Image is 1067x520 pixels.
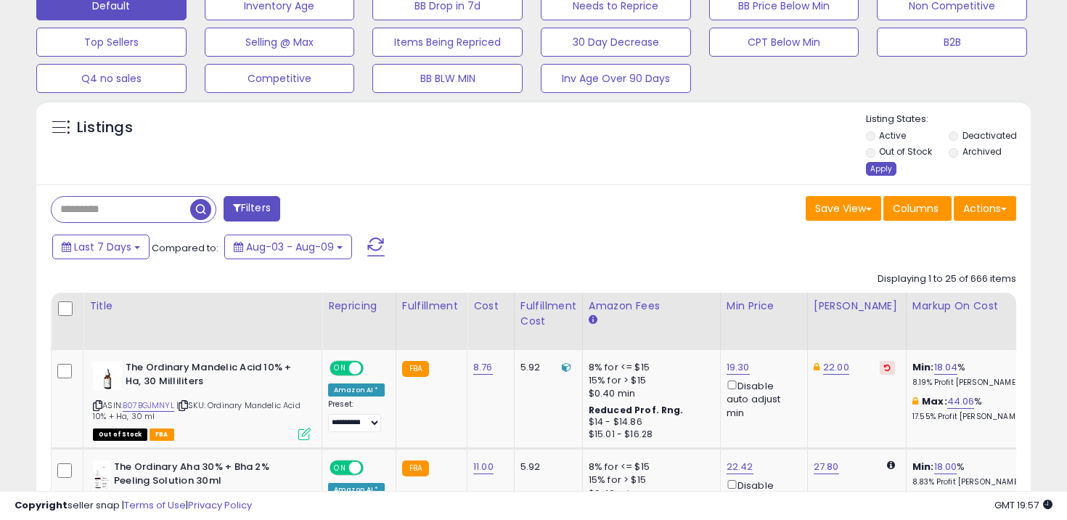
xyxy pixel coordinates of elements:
[934,460,957,474] a: 18.00
[883,196,952,221] button: Columns
[893,201,939,216] span: Columns
[589,314,597,327] small: Amazon Fees.
[124,498,186,512] a: Terms of Use
[402,361,429,377] small: FBA
[328,298,390,314] div: Repricing
[906,293,1044,350] th: The percentage added to the cost of goods (COGS) that forms the calculator for Min & Max prices.
[520,460,571,474] div: 5.92
[879,129,906,142] label: Active
[224,235,352,259] button: Aug-03 - Aug-09
[589,474,709,487] div: 15% for > $15
[36,64,187,93] button: Q4 no sales
[15,499,252,513] div: seller snap | |
[541,64,691,93] button: Inv Age Over 90 Days
[814,460,839,474] a: 27.80
[372,28,523,57] button: Items Being Repriced
[709,28,859,57] button: CPT Below Min
[36,28,187,57] button: Top Sellers
[962,129,1017,142] label: Deactivated
[727,360,750,375] a: 19.30
[866,162,896,176] div: Apply
[150,428,174,441] span: FBA
[77,118,133,138] h5: Listings
[589,404,684,416] b: Reduced Prof. Rng.
[114,460,290,491] b: The Ordinary Aha 30% + Bha 2% Peeling Solution 30ml
[93,428,147,441] span: All listings that are currently out of stock and unavailable for purchase on Amazon
[589,428,709,441] div: $15.01 - $16.28
[589,361,709,374] div: 8% for <= $15
[520,298,576,329] div: Fulfillment Cost
[93,361,122,390] img: 21t1BxnyQDL._SL40_.jpg
[994,498,1052,512] span: 2025-08-17 19:57 GMT
[126,361,302,391] b: The Ordinary Mandelic Acid 10% + Ha, 30 Milliliters
[402,298,461,314] div: Fulfillment
[879,145,932,158] label: Out of Stock
[866,113,1031,126] p: Listing States:
[331,362,349,375] span: ON
[188,498,252,512] a: Privacy Policy
[331,462,349,474] span: ON
[912,460,934,474] b: Min:
[589,298,714,314] div: Amazon Fees
[402,460,429,476] small: FBA
[89,298,316,314] div: Title
[912,460,1033,487] div: %
[589,374,709,387] div: 15% for > $15
[328,383,385,397] div: Amazon AI *
[473,460,494,474] a: 11.00
[589,416,709,428] div: $14 - $14.86
[912,360,934,374] b: Min:
[934,360,958,375] a: 18.04
[473,298,508,314] div: Cost
[152,241,218,255] span: Compared to:
[361,462,385,474] span: OFF
[205,64,355,93] button: Competitive
[727,298,801,314] div: Min Price
[954,196,1016,221] button: Actions
[922,394,947,408] b: Max:
[589,460,709,474] div: 8% for <= $15
[962,145,1002,158] label: Archived
[912,378,1033,388] p: 8.19% Profit [PERSON_NAME]
[947,394,975,409] a: 44.06
[823,360,849,375] a: 22.00
[912,298,1038,314] div: Markup on Cost
[473,360,493,375] a: 8.76
[205,28,355,57] button: Selling @ Max
[361,362,385,375] span: OFF
[93,460,110,489] img: 31eoGRniUzL._SL40_.jpg
[912,361,1033,388] div: %
[328,399,385,432] div: Preset:
[727,378,796,420] div: Disable auto adjust min
[246,240,334,254] span: Aug-03 - Aug-09
[74,240,131,254] span: Last 7 Days
[727,460,753,474] a: 22.42
[806,196,881,221] button: Save View
[541,28,691,57] button: 30 Day Decrease
[877,28,1027,57] button: B2B
[224,196,280,222] button: Filters
[93,361,311,439] div: ASIN:
[520,361,571,374] div: 5.92
[878,272,1016,286] div: Displaying 1 to 25 of 666 items
[123,399,174,412] a: B07BGJMNYL
[15,498,68,512] strong: Copyright
[912,412,1033,422] p: 17.55% Profit [PERSON_NAME]
[93,399,301,421] span: | SKU: Ordinary Mandelic Acid 10% + Ha, 30 ml
[912,395,1033,422] div: %
[372,64,523,93] button: BB BLW MIN
[814,298,900,314] div: [PERSON_NAME]
[589,387,709,400] div: $0.40 min
[52,235,150,259] button: Last 7 Days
